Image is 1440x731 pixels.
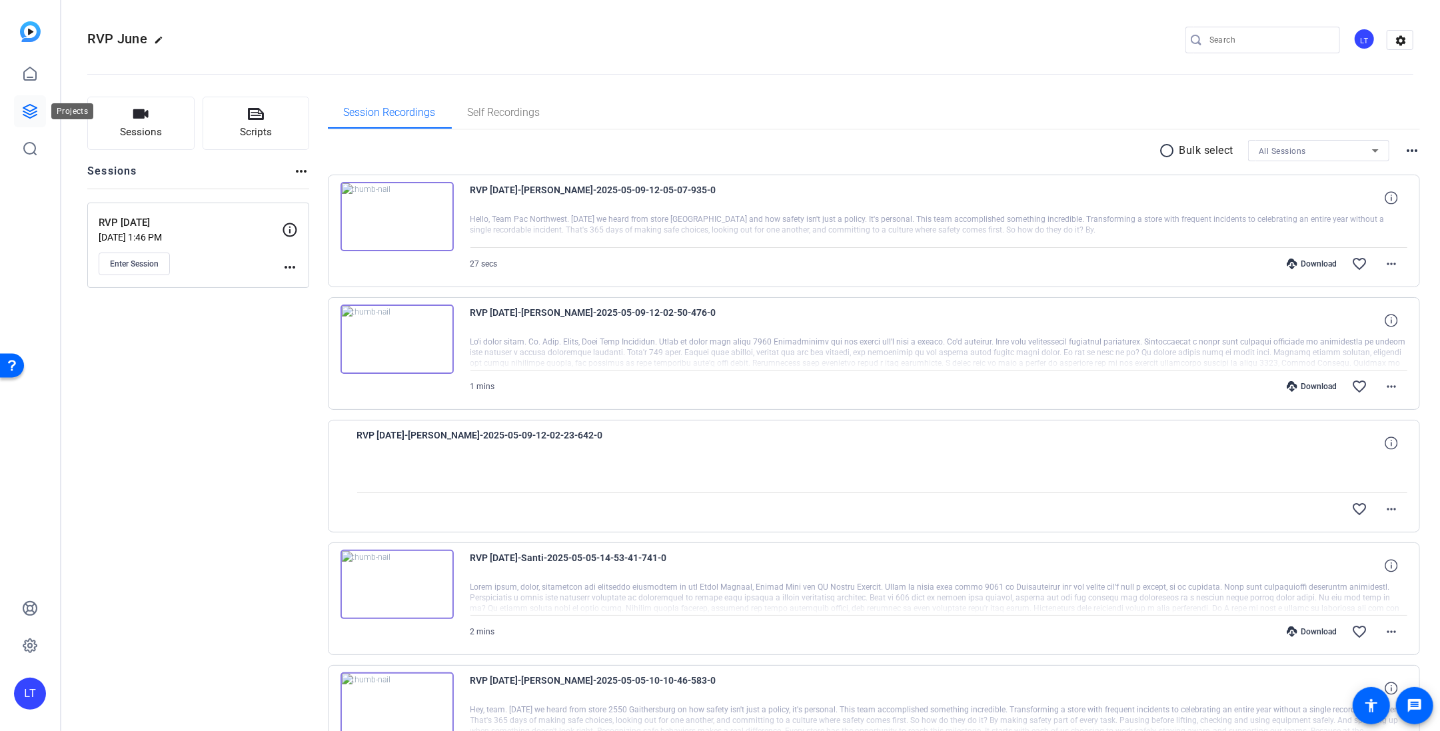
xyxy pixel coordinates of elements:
[120,125,162,140] span: Sessions
[1351,378,1367,394] mat-icon: favorite_border
[1259,147,1306,156] span: All Sessions
[240,125,272,140] span: Scripts
[470,672,717,704] span: RVP [DATE]-[PERSON_NAME]-2025-05-05-10-10-46-583-0
[99,215,282,231] p: RVP [DATE]
[1353,28,1375,50] div: LT
[282,259,298,275] mat-icon: more_horiz
[344,107,436,118] span: Session Recordings
[203,97,310,150] button: Scripts
[99,253,170,275] button: Enter Session
[154,35,170,51] mat-icon: edit
[1383,501,1399,517] mat-icon: more_horiz
[1383,624,1399,640] mat-icon: more_horiz
[1383,256,1399,272] mat-icon: more_horiz
[1363,698,1379,714] mat-icon: accessibility
[87,97,195,150] button: Sessions
[87,31,147,47] span: RVP June
[470,259,498,269] span: 27 secs
[1179,143,1234,159] p: Bulk select
[341,305,454,374] img: thumb-nail
[470,305,717,337] span: RVP [DATE]-[PERSON_NAME]-2025-05-09-12-02-50-476-0
[1159,143,1179,159] mat-icon: radio_button_unchecked
[1351,624,1367,640] mat-icon: favorite_border
[1353,28,1377,51] ngx-avatar: Lauren Turner
[1383,378,1399,394] mat-icon: more_horiz
[470,382,495,391] span: 1 mins
[341,550,454,619] img: thumb-nail
[14,678,46,710] div: LT
[1280,381,1343,392] div: Download
[1280,259,1343,269] div: Download
[99,232,282,243] p: [DATE] 1:46 PM
[1351,256,1367,272] mat-icon: favorite_border
[110,259,159,269] span: Enter Session
[1404,143,1420,159] mat-icon: more_horiz
[341,182,454,251] img: thumb-nail
[20,21,41,42] img: blue-gradient.svg
[1280,626,1343,637] div: Download
[1209,32,1329,48] input: Search
[51,103,93,119] div: Projects
[470,182,717,214] span: RVP [DATE]-[PERSON_NAME]-2025-05-09-12-05-07-935-0
[1351,501,1367,517] mat-icon: favorite_border
[357,427,604,459] span: RVP [DATE]-[PERSON_NAME]-2025-05-09-12-02-23-642-0
[470,627,495,636] span: 2 mins
[1407,698,1423,714] mat-icon: message
[293,163,309,179] mat-icon: more_horiz
[468,107,540,118] span: Self Recordings
[87,163,137,189] h2: Sessions
[470,550,717,582] span: RVP [DATE]-Santi-2025-05-05-14-53-41-741-0
[1387,31,1414,51] mat-icon: settings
